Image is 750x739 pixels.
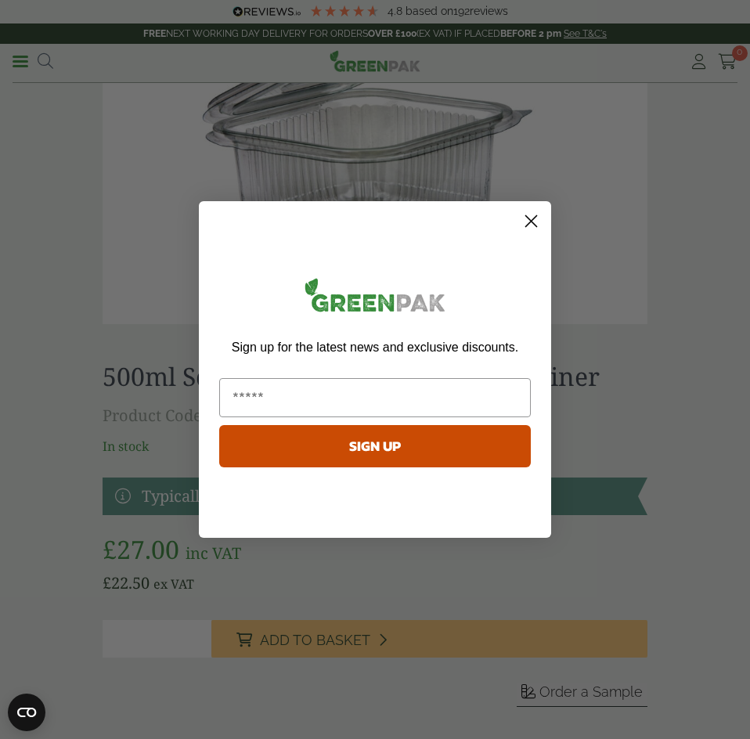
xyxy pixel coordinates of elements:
[219,425,531,467] button: SIGN UP
[8,694,45,731] button: Open CMP widget
[219,272,531,324] img: greenpak_logo
[232,341,518,354] span: Sign up for the latest news and exclusive discounts.
[219,378,531,417] input: Email
[517,207,545,235] button: Close dialog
